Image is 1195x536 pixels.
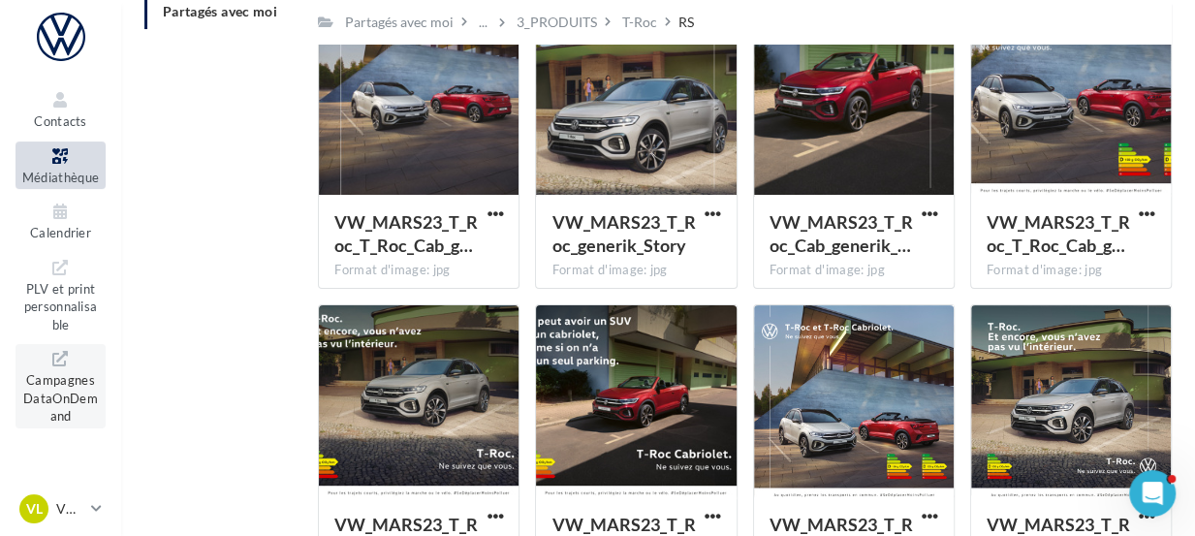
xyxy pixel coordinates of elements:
[345,13,454,32] div: Partagés avec moi
[163,3,277,19] span: Partagés avec moi
[987,211,1130,256] span: VW_MARS23_T_Roc_T_Roc_Cab_generik_GMB
[30,225,91,240] span: Calendrier
[16,344,106,428] a: Campagnes DataOnDemand
[34,113,87,129] span: Contacts
[517,13,597,32] div: 3_PRODUITS
[23,368,98,424] span: Campagnes DataOnDemand
[770,211,913,256] span: VW_MARS23_T_Roc_Cab_generik_Story
[16,490,106,527] a: VL VW LAON
[475,9,491,36] div: ...
[678,13,694,32] div: RS
[26,58,95,74] span: Campagnes
[334,211,478,256] span: VW_MARS23_T_Roc_T_Roc_Cab_generik_Story
[56,499,83,519] p: VW LAON
[622,13,657,32] div: T-Roc
[987,262,1155,279] div: Format d'image: jpg
[16,85,106,133] a: Contacts
[24,277,98,332] span: PLV et print personnalisable
[22,170,100,185] span: Médiathèque
[551,262,720,279] div: Format d'image: jpg
[26,499,43,519] span: VL
[16,253,106,337] a: PLV et print personnalisable
[1129,470,1176,517] iframe: Intercom live chat
[551,211,695,256] span: VW_MARS23_T_Roc_generik_Story
[16,142,106,189] a: Médiathèque
[16,197,106,244] a: Calendrier
[334,262,503,279] div: Format d'image: jpg
[770,262,938,279] div: Format d'image: jpg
